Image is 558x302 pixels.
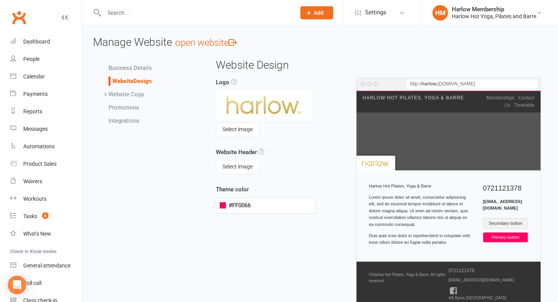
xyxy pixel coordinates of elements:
[23,280,41,286] div: Roll call
[369,272,449,284] p: © Harlow Hot Pilates, Yoga & Barre . All rights reserved.
[407,80,537,89] div: http:// [DOMAIN_NAME]
[10,103,82,120] a: Reports
[216,78,229,87] label: Logo
[10,274,82,292] a: Roll call
[216,160,259,174] button: Select image
[10,50,82,68] a: People
[23,161,57,167] div: Product Sales
[422,81,438,87] strong: harlow .
[93,36,547,49] h3: Manage Website
[175,37,237,48] a: open website
[314,10,324,16] span: Add
[108,104,139,111] a: Promotions
[42,212,48,219] span: 8
[448,268,528,273] h5: 0721121378
[23,126,48,132] div: Messages
[23,178,42,184] div: Waivers
[514,102,534,108] a: Timetable
[23,108,42,115] div: Reports
[10,68,82,85] a: Calendar
[369,183,471,190] div: Harlow Hot Pilates, Yoga & Barre
[483,199,522,211] strong: [EMAIL_ADDRESS][DOMAIN_NAME]
[112,78,152,85] a: WebsiteDesign
[23,56,40,62] div: People
[112,78,133,85] span: Website
[300,6,333,19] button: Add
[216,197,317,213] input: #888
[23,143,55,149] div: Automations
[10,190,82,208] a: Workouts
[10,120,82,138] a: Messages
[10,155,82,173] a: Product Sales
[108,91,144,98] a: Website Copy
[9,8,29,27] a: Clubworx
[487,95,515,101] a: Memberships
[216,148,257,157] label: Website Header
[23,38,50,45] div: Dashboard
[23,231,51,237] div: What's New
[10,85,82,103] a: Payments
[23,213,37,219] div: Tasks
[448,277,528,283] p: [EMAIL_ADDRESS][DOMAIN_NAME]
[216,90,313,121] img: thumb_b37aa023-2b71-442b-a0ae-30f92857064c.png
[452,13,536,20] div: Harlow Hot Yoga, Pilates and Barre
[10,33,82,50] a: Dashboard
[23,196,46,202] div: Workouts
[505,95,534,108] a: Contact Us
[23,73,45,80] div: Calendar
[10,225,82,243] a: What's New
[452,6,536,13] div: Harlow Membership
[448,296,528,300] div: 4/5 Byres [GEOGRAPHIC_DATA]
[8,276,26,294] div: Open Intercom Messenger
[358,157,394,168] img: thumb_b37aa023-2b71-442b-a0ae-30f92857064c.png
[23,91,48,97] div: Payments
[483,218,528,229] div: Secondary button
[216,123,259,137] button: Select image
[23,262,71,269] div: General attendance
[108,64,152,71] a: Business Details
[102,7,290,18] input: Search...
[483,183,528,194] h5: 0721121378
[108,117,139,124] a: Integrations
[483,232,528,243] div: Primary button
[10,208,82,225] a: Tasks 8
[216,185,249,194] label: Theme color
[369,233,471,246] p: Duis aute irure dolor in reprehenderit in voluptate velit esse cillum dolore eu fugiat nulla pari...
[10,138,82,155] a: Automations
[432,5,448,21] div: HM
[216,59,541,71] h3: Website Design
[365,4,386,21] span: Settings
[363,94,464,102] span: Harlow Hot Pilates, Yoga & Barre
[369,194,471,228] p: Lorem ipsum dolor sit amet, consectetur adipisicing elit, sed do eiusmod tempor incididunt ut lab...
[10,257,82,274] a: General attendance kiosk mode
[10,173,82,190] a: Waivers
